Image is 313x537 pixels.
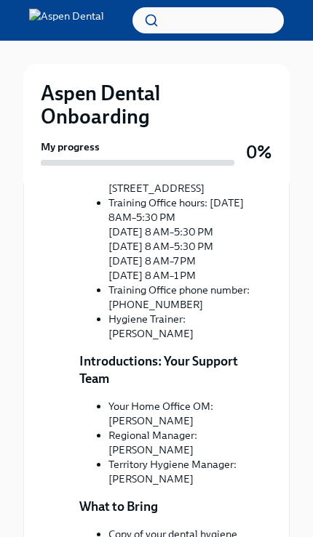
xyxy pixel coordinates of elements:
[108,457,254,486] li: Territory Hygiene Manager: [PERSON_NAME]
[108,195,254,283] li: Training Office hours: [DATE] 8AM–5:30 PM [DATE] 8 AM–5:30 PM [DATE] 8 AM–5:30 PM [DATE] 8 AM–7 P...
[79,498,158,515] p: What to Bring
[108,399,254,428] li: Your Home Office OM: [PERSON_NAME]
[246,142,272,163] h3: 0%
[108,428,254,457] li: Regional Manager: [PERSON_NAME]
[41,81,272,128] h2: Aspen Dental Onboarding
[108,283,254,312] li: Training Office phone number: [PHONE_NUMBER]
[41,140,100,154] strong: My progress
[108,312,254,341] li: Hygiene Trainer: [PERSON_NAME]
[79,352,254,387] p: Introductions: Your Support Team
[29,9,104,32] img: Aspen Dental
